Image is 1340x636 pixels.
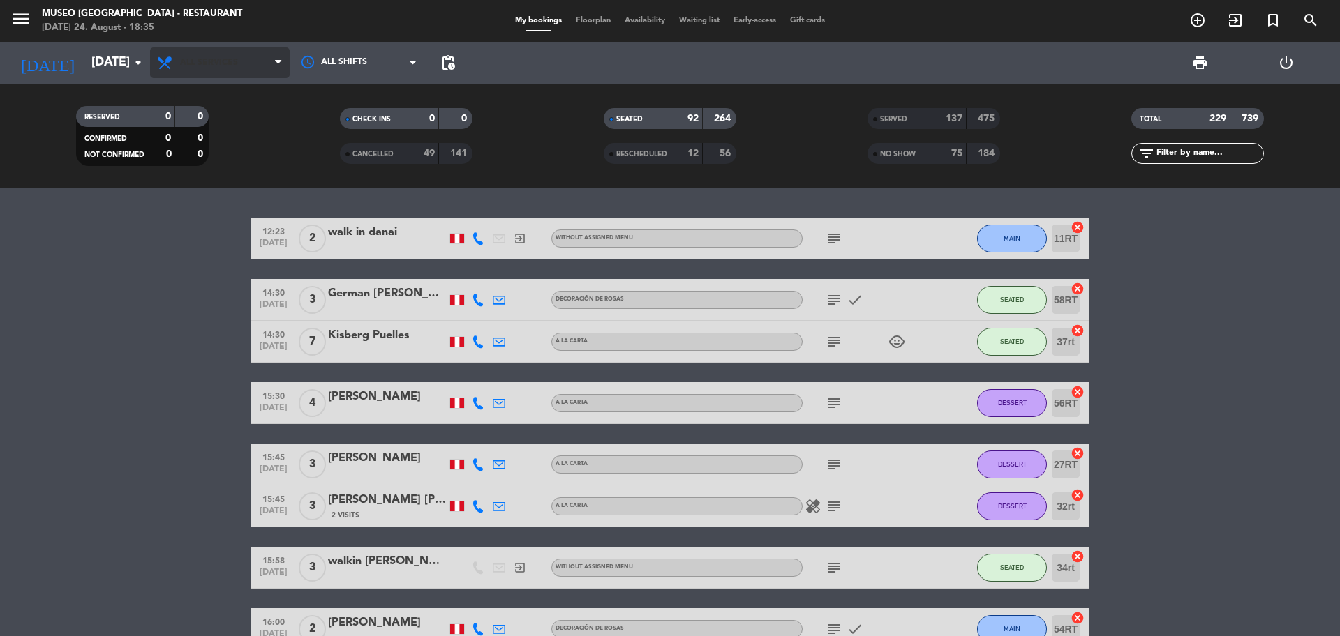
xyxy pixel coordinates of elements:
button: SEATED [977,554,1047,582]
strong: 141 [450,149,470,158]
span: CHECK INS [352,116,391,123]
strong: 264 [714,114,734,123]
span: 2 Visits [332,510,359,521]
i: subject [826,230,842,247]
span: 15:30 [256,387,291,403]
span: 14:30 [256,284,291,300]
span: [DATE] [256,506,291,522]
strong: 49 [424,149,435,158]
i: cancel [1071,220,1085,234]
span: print [1191,54,1208,71]
i: cancel [1071,550,1085,563]
span: CANCELLED [352,151,394,158]
span: 15:45 [256,490,291,506]
span: DESSERT [998,460,1027,468]
span: [DATE] [256,342,291,358]
div: Kisberg Puelles [328,326,447,344]
button: DESSERT [977,450,1047,478]
div: [PERSON_NAME] [328,614,447,632]
span: All services [180,58,238,68]
span: Without assigned menu [556,235,633,241]
span: 2 [299,225,326,252]
strong: 229 [1209,114,1226,123]
strong: 0 [198,112,206,121]
span: Decoración de rosas [556,626,624,631]
span: Waiting list [672,17,727,24]
div: LOG OUT [1243,42,1330,84]
i: add_circle_outline [1189,12,1206,29]
i: subject [826,291,842,308]
span: [DATE] [256,568,291,584]
i: cancel [1071,385,1085,399]
span: 7 [299,328,326,356]
span: 3 [299,286,326,314]
div: walk in danai [328,223,447,241]
button: MAIN [977,225,1047,252]
i: cancel [1071,446,1085,460]
i: subject [826,395,842,411]
i: cancel [1071,611,1085,625]
strong: 0 [198,133,206,143]
span: Decoración de rosas [556,296,624,302]
span: CONFIRMED [84,135,127,142]
span: 14:30 [256,326,291,342]
button: SEATED [977,286,1047,314]
div: Museo [GEOGRAPHIC_DATA] - Restaurant [42,7,242,21]
span: [DATE] [256,403,291,419]
i: subject [826,559,842,576]
span: 4 [299,389,326,417]
strong: 184 [978,149,997,158]
i: cancel [1071,282,1085,296]
i: menu [10,8,31,29]
button: SEATED [977,328,1047,356]
strong: 92 [687,114,699,123]
i: healing [805,498,821,515]
button: DESSERT [977,492,1047,520]
div: [DATE] 24. August - 18:35 [42,21,242,35]
button: DESSERT [977,389,1047,417]
span: A la carta [556,400,588,405]
span: Early-access [727,17,783,24]
i: arrow_drop_down [130,54,147,71]
i: subject [826,456,842,473]
span: 12:23 [256,222,291,238]
i: subject [826,333,842,350]
button: menu [10,8,31,34]
span: Availability [618,17,672,24]
span: [DATE] [256,238,291,255]
span: Gift cards [783,17,832,24]
span: MAIN [1004,625,1020,633]
strong: 12 [687,149,699,158]
span: A la carta [556,503,588,508]
i: child_care [888,333,905,350]
i: subject [826,498,842,515]
span: SERVED [880,116,907,123]
strong: 475 [978,114,997,123]
span: SEATED [616,116,643,123]
strong: 0 [429,114,435,123]
i: power_settings_new [1278,54,1295,71]
strong: 75 [951,149,962,158]
span: Without assigned menu [556,564,633,570]
span: DESSERT [998,399,1027,407]
span: pending_actions [440,54,456,71]
span: A la carta [556,338,588,344]
div: walkin [PERSON_NAME] [328,552,447,570]
strong: 0 [198,149,206,159]
span: A la carta [556,461,588,467]
span: Floorplan [569,17,618,24]
span: RESERVED [84,114,120,121]
strong: 739 [1242,114,1261,123]
strong: 0 [165,133,171,143]
span: 3 [299,554,326,582]
strong: 0 [461,114,470,123]
span: DESSERT [998,502,1027,510]
i: cancel [1071,488,1085,502]
span: RESCHEDULED [616,151,667,158]
span: My bookings [508,17,569,24]
div: [PERSON_NAME] [PERSON_NAME] [328,491,447,509]
span: 15:45 [256,448,291,464]
span: SEATED [1000,563,1024,571]
span: TOTAL [1140,116,1161,123]
i: exit_to_app [514,561,526,574]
